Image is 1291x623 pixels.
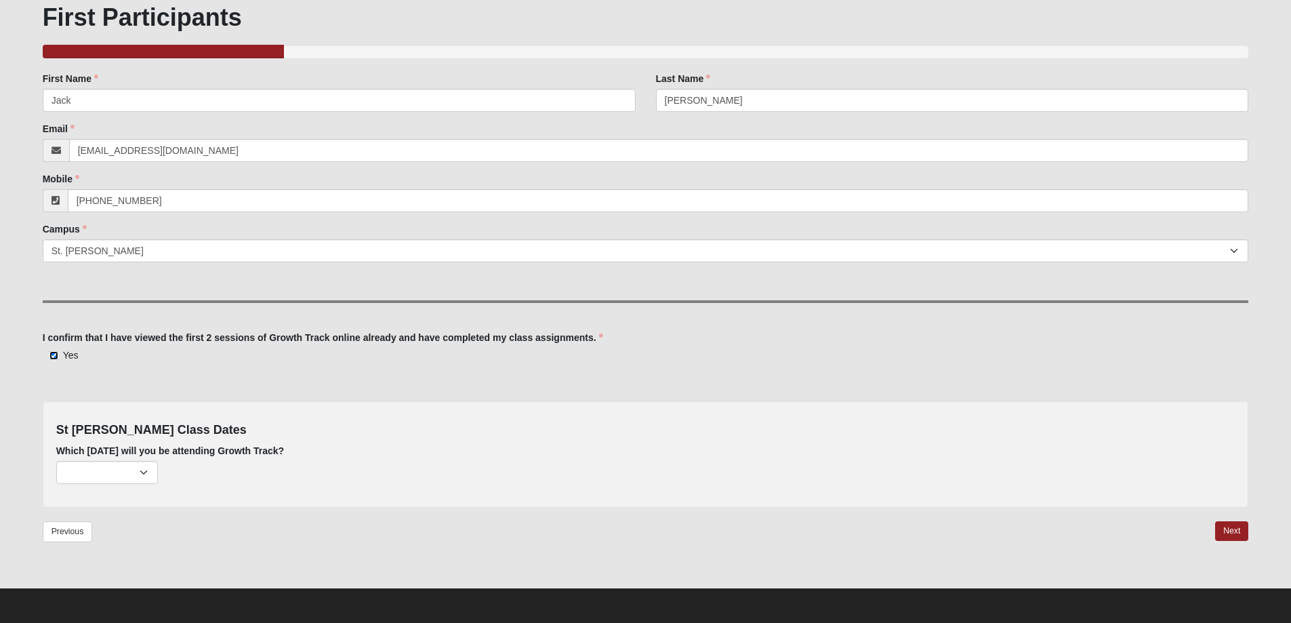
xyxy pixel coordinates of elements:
label: Last Name [656,72,711,85]
input: Yes [49,351,58,360]
a: Previous [43,521,93,542]
label: Campus [43,222,87,236]
h4: St [PERSON_NAME] Class Dates [56,423,1235,438]
h1: First Participants [43,3,1249,32]
span: Yes [63,350,79,361]
label: Which [DATE] will you be attending Growth Track? [56,444,285,458]
label: I confirm that I have viewed the first 2 sessions of Growth Track online already and have complet... [43,331,603,344]
label: First Name [43,72,98,85]
label: Mobile [43,172,79,186]
a: Next [1215,521,1248,541]
label: Email [43,122,75,136]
